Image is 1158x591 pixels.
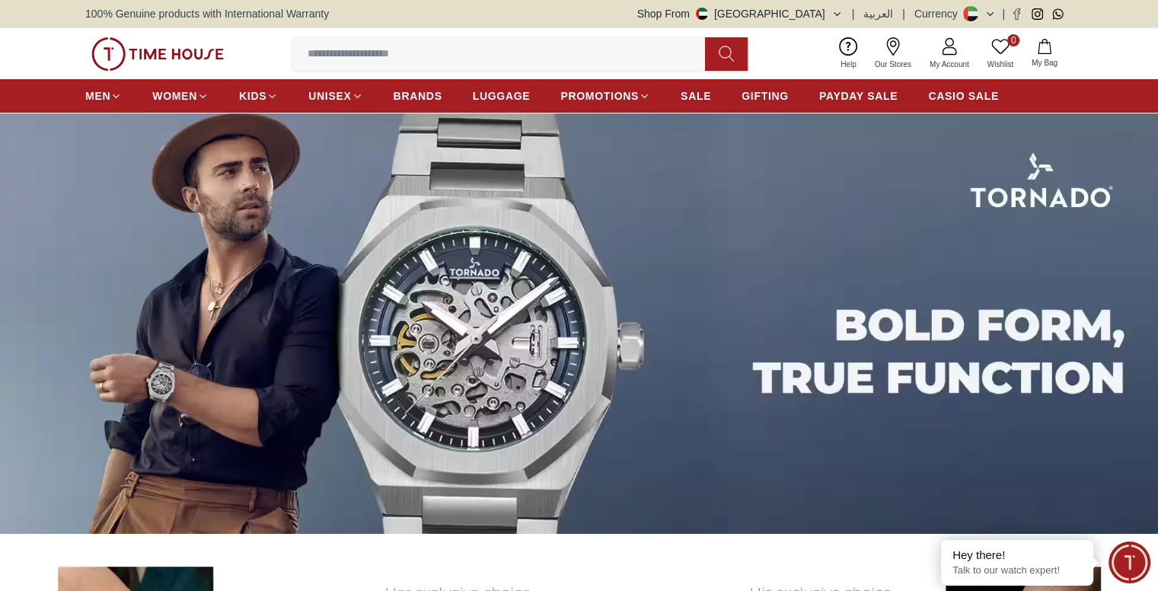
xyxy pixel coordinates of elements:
a: WOMEN [152,82,209,110]
span: MEN [85,88,110,104]
a: MEN [85,82,122,110]
a: Help [831,34,866,73]
a: LUGGAGE [473,82,531,110]
span: BRANDS [394,88,442,104]
button: العربية [863,6,893,21]
button: My Bag [1022,36,1067,72]
a: Facebook [1011,8,1022,20]
span: | [1002,6,1005,21]
a: UNISEX [308,82,362,110]
span: 0 [1007,34,1019,46]
span: LUGGAGE [473,88,531,104]
button: Shop From[GEOGRAPHIC_DATA] [637,6,843,21]
span: 100% Genuine products with International Warranty [85,6,329,21]
span: My Bag [1026,57,1064,69]
a: PROMOTIONS [560,82,650,110]
span: Our Stores [869,59,917,70]
a: Whatsapp [1052,8,1064,20]
a: 0Wishlist [978,34,1022,73]
span: My Account [924,59,975,70]
span: CASIO SALE [928,88,999,104]
span: KIDS [239,88,266,104]
p: Talk to our watch expert! [952,564,1082,577]
a: GIFTING [742,82,789,110]
a: CASIO SALE [928,82,999,110]
a: Instagram [1032,8,1043,20]
span: | [902,6,905,21]
span: PROMOTIONS [560,88,639,104]
a: BRANDS [394,82,442,110]
a: Our Stores [866,34,920,73]
img: United Arab Emirates [696,8,708,20]
div: Chat Widget [1109,541,1150,583]
a: SALE [681,82,711,110]
a: KIDS [239,82,278,110]
span: SALE [681,88,711,104]
span: PAYDAY SALE [819,88,898,104]
span: Wishlist [981,59,1019,70]
span: GIFTING [742,88,789,104]
span: | [852,6,855,21]
span: Help [834,59,863,70]
span: UNISEX [308,88,351,104]
div: Hey there! [952,548,1082,563]
span: WOMEN [152,88,197,104]
a: PAYDAY SALE [819,82,898,110]
div: Currency [914,6,964,21]
img: ... [91,37,224,71]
